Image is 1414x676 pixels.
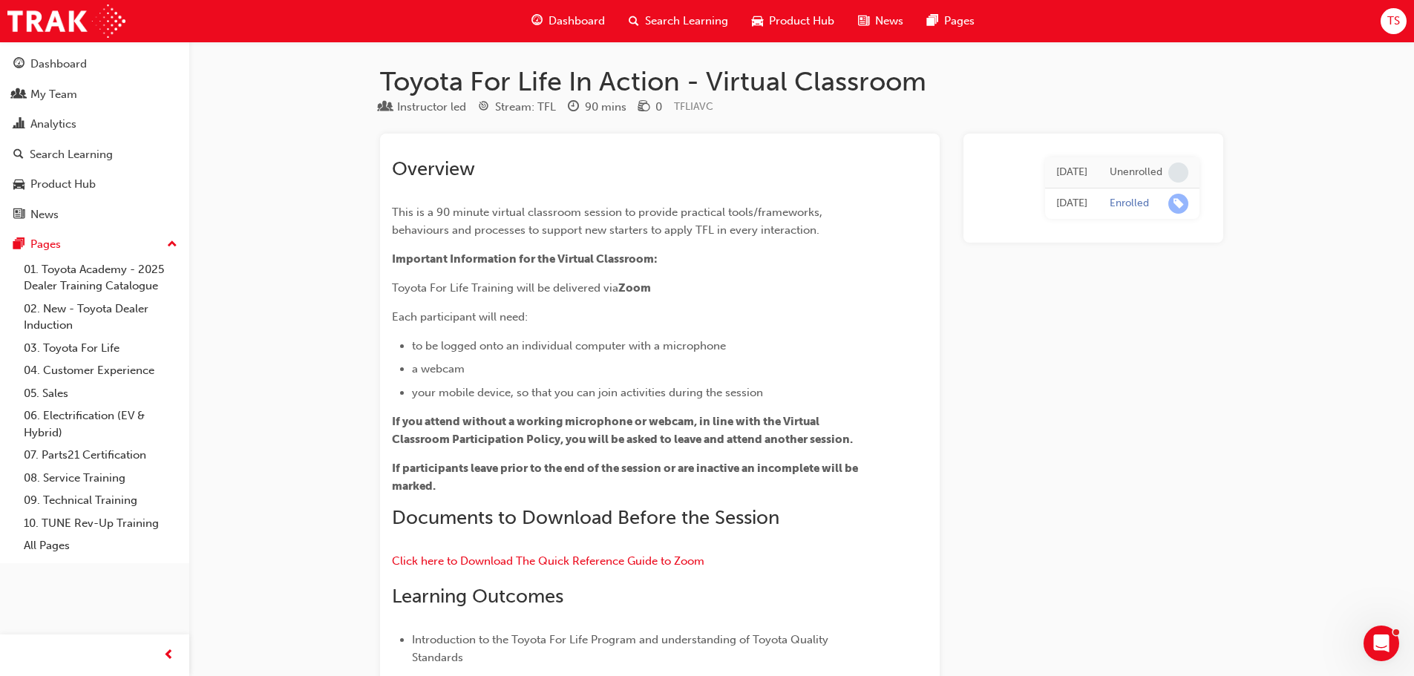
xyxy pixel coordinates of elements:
[6,81,183,108] a: My Team
[6,201,183,229] a: News
[13,238,24,252] span: pages-icon
[655,99,662,116] div: 0
[13,118,24,131] span: chart-icon
[18,337,183,360] a: 03. Toyota For Life
[769,13,834,30] span: Product Hub
[412,386,763,399] span: your mobile device, so that you can join activities during the session
[6,50,183,78] a: Dashboard
[18,467,183,490] a: 08. Service Training
[585,99,626,116] div: 90 mins
[380,98,466,117] div: Type
[478,98,556,117] div: Stream
[629,12,639,30] span: search-icon
[915,6,986,36] a: pages-iconPages
[495,99,556,116] div: Stream: TFL
[6,141,183,168] a: Search Learning
[412,339,726,352] span: to be logged onto an individual computer with a microphone
[1110,165,1162,180] div: Unenrolled
[392,415,853,446] span: If you attend without a working microphone or webcam, in line with the Virtual Classroom Particip...
[531,12,543,30] span: guage-icon
[13,58,24,71] span: guage-icon
[1168,194,1188,214] span: learningRecordVerb_ENROLL-icon
[13,178,24,191] span: car-icon
[392,310,528,324] span: Each participant will need:
[392,206,825,237] span: This is a 90 minute virtual classroom session to provide practical tools/frameworks, behaviours a...
[380,101,391,114] span: learningResourceType_INSTRUCTOR_LED-icon
[927,12,938,30] span: pages-icon
[549,13,605,30] span: Dashboard
[740,6,846,36] a: car-iconProduct Hub
[18,534,183,557] a: All Pages
[392,554,704,568] a: Click here to Download The Quick Reference Guide to Zoom
[1056,164,1087,181] div: Wed May 14 2025 17:05:21 GMT+1000 (Australian Eastern Standard Time)
[1056,195,1087,212] div: Wed May 14 2025 17:02:16 GMT+1000 (Australian Eastern Standard Time)
[167,235,177,255] span: up-icon
[163,646,174,665] span: prev-icon
[18,512,183,535] a: 10. TUNE Rev-Up Training
[6,111,183,138] a: Analytics
[392,157,475,180] span: Overview
[520,6,617,36] a: guage-iconDashboard
[18,258,183,298] a: 01. Toyota Academy - 2025 Dealer Training Catalogue
[478,101,489,114] span: target-icon
[18,489,183,512] a: 09. Technical Training
[392,281,618,295] span: Toyota For Life Training will be delivered via
[13,88,24,102] span: people-icon
[6,231,183,258] button: Pages
[412,633,831,664] span: Introduction to the Toyota For Life Program and understanding of Toyota Quality Standards
[858,12,869,30] span: news-icon
[13,209,24,222] span: news-icon
[392,585,563,608] span: Learning Outcomes
[1387,13,1400,30] span: TS
[397,99,466,116] div: Instructor led
[13,148,24,162] span: search-icon
[645,13,728,30] span: Search Learning
[752,12,763,30] span: car-icon
[18,298,183,337] a: 02. New - Toyota Dealer Induction
[1364,626,1399,661] iframe: Intercom live chat
[30,176,96,193] div: Product Hub
[568,101,579,114] span: clock-icon
[6,171,183,198] a: Product Hub
[392,252,658,266] span: Important Information for the Virtual Classroom:
[1381,8,1407,34] button: TS
[875,13,903,30] span: News
[1110,197,1149,211] div: Enrolled
[30,206,59,223] div: News
[638,98,662,117] div: Price
[18,404,183,444] a: 06. Electrification (EV & Hybrid)
[1168,163,1188,183] span: learningRecordVerb_NONE-icon
[18,444,183,467] a: 07. Parts21 Certification
[18,382,183,405] a: 05. Sales
[30,86,77,103] div: My Team
[674,100,713,113] span: Learning resource code
[30,146,113,163] div: Search Learning
[618,281,651,295] span: Zoom
[412,362,465,375] span: a webcam
[944,13,975,30] span: Pages
[392,462,860,493] span: If participants leave prior to the end of the session or are inactive an incomplete will be marked.
[30,116,76,133] div: Analytics
[6,47,183,231] button: DashboardMy TeamAnalyticsSearch LearningProduct HubNews
[30,236,61,253] div: Pages
[380,65,1223,98] h1: Toyota For Life In Action - Virtual Classroom
[638,101,649,114] span: money-icon
[18,359,183,382] a: 04. Customer Experience
[30,56,87,73] div: Dashboard
[568,98,626,117] div: Duration
[392,506,779,529] span: Documents to Download Before the Session
[7,4,125,38] img: Trak
[617,6,740,36] a: search-iconSearch Learning
[846,6,915,36] a: news-iconNews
